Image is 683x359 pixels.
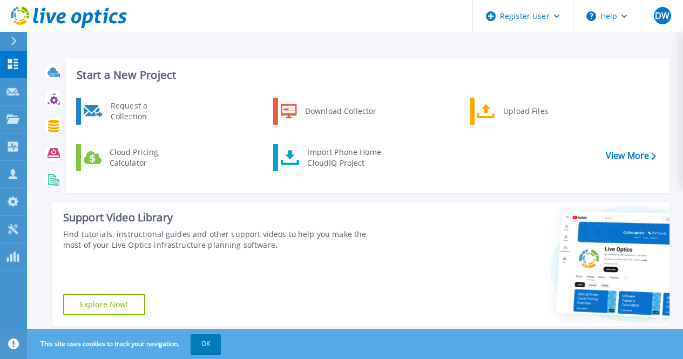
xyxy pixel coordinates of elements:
div: Cloud Pricing Calculator [104,147,184,168]
a: Explore Now! [63,294,145,315]
div: Import Phone Home CloudIQ Project [302,147,386,168]
div: Support Video Library [63,211,384,225]
a: Cloud Pricing Calculator [76,144,187,171]
span: DW [655,11,670,20]
button: OK [191,334,221,354]
a: Upload Files [470,98,580,125]
a: Request a Collection [76,98,187,125]
h3: Start a New Project [77,69,655,81]
div: Download Collector [300,100,381,122]
div: Upload Files [498,100,578,122]
a: View More [606,151,656,161]
a: Download Collector [273,98,384,125]
div: Request a Collection [105,100,184,122]
span: This site uses cookies to track your navigation. [30,334,221,354]
div: Find tutorials, instructional guides and other support videos to help you make the most of your L... [63,229,384,250]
